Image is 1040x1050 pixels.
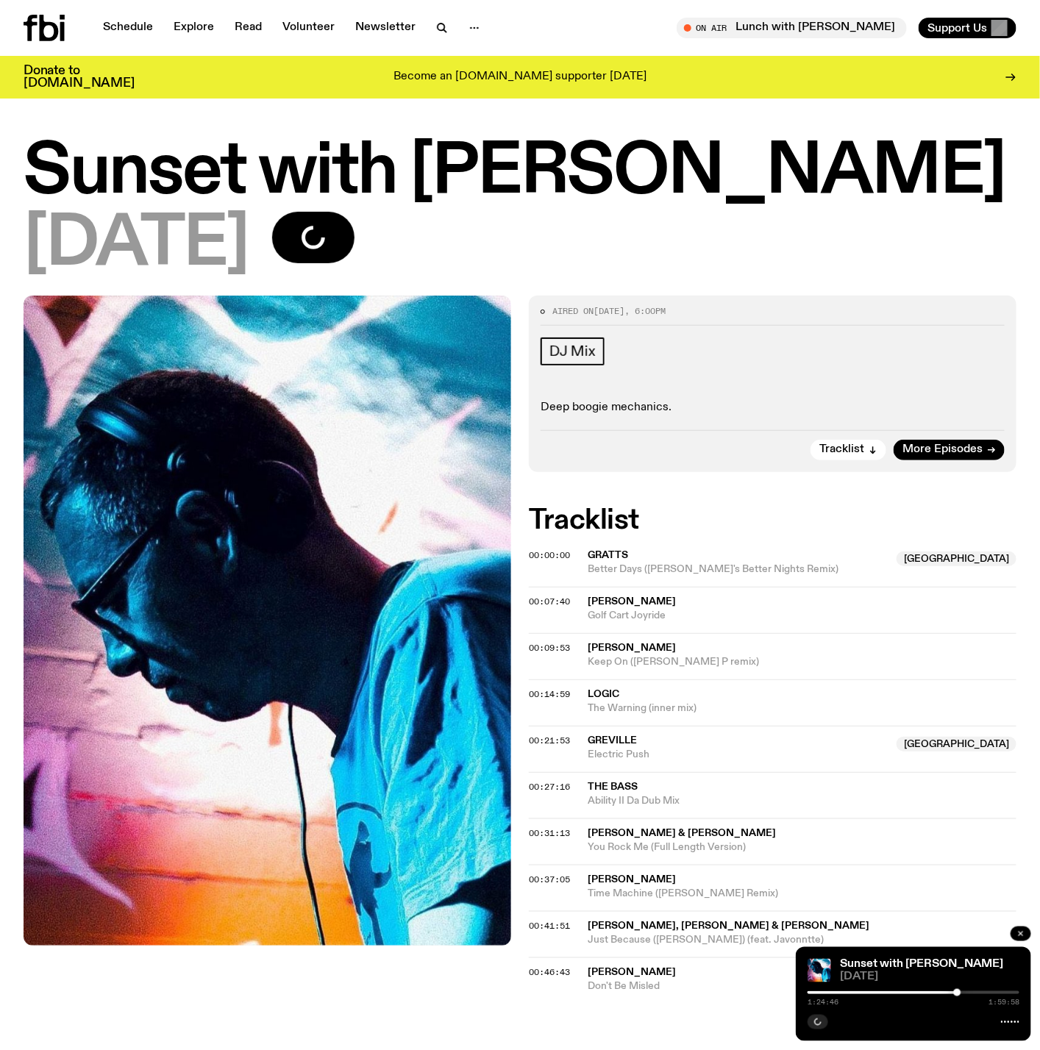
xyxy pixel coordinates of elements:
[529,598,570,606] button: 00:07:40
[588,735,637,746] span: Greville
[840,971,1019,982] span: [DATE]
[549,343,596,360] span: DJ Mix
[588,748,888,762] span: Electric Push
[552,305,594,317] span: Aired on
[165,18,223,38] a: Explore
[897,737,1016,751] span: [GEOGRAPHIC_DATA]
[588,933,1016,947] span: Just Because ([PERSON_NAME]) (feat. Javonntte)
[226,18,271,38] a: Read
[529,968,570,976] button: 00:46:43
[529,549,570,561] span: 00:00:00
[840,958,1003,970] a: Sunset with [PERSON_NAME]
[529,781,570,793] span: 00:27:16
[588,967,676,977] span: [PERSON_NAME]
[588,979,1016,993] span: Don't Be Misled
[588,840,1016,854] span: You Rock Me (Full Length Version)
[346,18,424,38] a: Newsletter
[24,65,135,90] h3: Donate to [DOMAIN_NAME]
[529,829,570,838] button: 00:31:13
[588,596,676,607] span: [PERSON_NAME]
[541,337,605,365] a: DJ Mix
[529,642,570,654] span: 00:09:53
[24,212,249,278] span: [DATE]
[927,21,987,35] span: Support Us
[588,828,776,838] span: [PERSON_NAME] & [PERSON_NAME]
[588,794,1016,808] span: Ability II Da Dub Mix
[808,959,831,982] img: Simon Caldwell stands side on, looking downwards. He has headphones on. Behind him is a brightly ...
[529,920,570,932] span: 00:41:51
[529,876,570,884] button: 00:37:05
[529,596,570,607] span: 00:07:40
[529,735,570,746] span: 00:21:53
[588,562,888,576] span: Better Days ([PERSON_NAME]'s Better Nights Remix)
[529,783,570,791] button: 00:27:16
[588,550,628,560] span: Gratts
[529,922,570,930] button: 00:41:51
[529,507,1016,534] h2: Tracklist
[94,18,162,38] a: Schedule
[588,921,869,931] span: [PERSON_NAME], [PERSON_NAME] & [PERSON_NAME]
[529,966,570,978] span: 00:46:43
[894,440,1005,460] a: More Episodes
[529,874,570,885] span: 00:37:05
[588,874,676,885] span: [PERSON_NAME]
[529,737,570,745] button: 00:21:53
[677,18,907,38] button: On AirLunch with [PERSON_NAME]
[811,440,886,460] button: Tracklist
[588,689,619,699] span: Logic
[529,644,570,652] button: 00:09:53
[274,18,343,38] a: Volunteer
[24,140,1016,206] h1: Sunset with [PERSON_NAME]
[594,305,624,317] span: [DATE]
[588,887,1016,901] span: Time Machine ([PERSON_NAME] Remix)
[529,688,570,700] span: 00:14:59
[588,655,1016,669] span: Keep On ([PERSON_NAME] P remix)
[529,690,570,699] button: 00:14:59
[902,444,983,455] span: More Episodes
[541,401,1005,415] p: Deep boogie mechanics.
[808,999,838,1006] span: 1:24:46
[588,701,1016,715] span: The Warning (inner mix)
[529,827,570,839] span: 00:31:13
[819,444,864,455] span: Tracklist
[624,305,666,317] span: , 6:00pm
[393,71,647,84] p: Become an [DOMAIN_NAME] supporter [DATE]
[588,643,676,653] span: [PERSON_NAME]
[588,609,1016,623] span: Golf Cart Joyride
[897,551,1016,566] span: [GEOGRAPHIC_DATA]
[588,782,638,792] span: The Bass
[989,999,1019,1006] span: 1:59:58
[919,18,1016,38] button: Support Us
[529,551,570,560] button: 00:00:00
